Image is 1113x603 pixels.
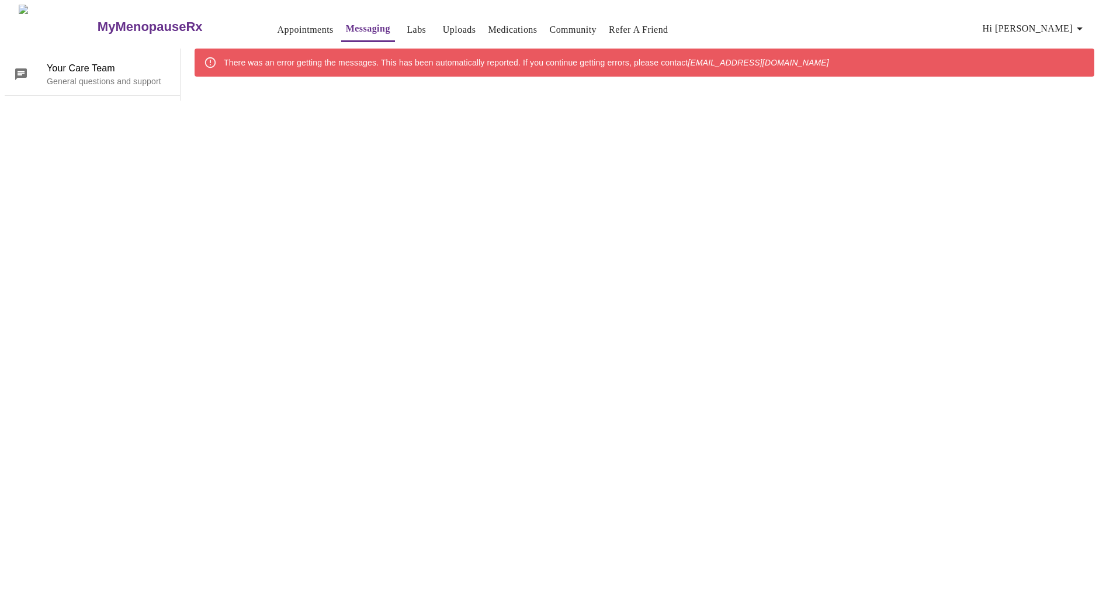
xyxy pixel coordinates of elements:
[346,20,390,37] a: Messaging
[545,18,602,42] button: Community
[278,22,334,38] a: Appointments
[98,19,203,35] h3: MyMenopauseRx
[978,17,1091,40] button: Hi [PERSON_NAME]
[483,18,542,42] button: Medications
[438,18,481,42] button: Uploads
[609,22,668,38] a: Refer a Friend
[398,18,435,42] button: Labs
[443,22,476,38] a: Uploads
[96,6,249,47] a: MyMenopauseRx
[19,5,96,49] img: MyMenopauseRx Logo
[550,22,597,38] a: Community
[688,58,828,67] em: [EMAIL_ADDRESS][DOMAIN_NAME]
[5,53,180,95] div: Your Care TeamGeneral questions and support
[224,52,829,73] div: There was an error getting the messages. This has been automatically reported. If you continue ge...
[47,61,171,75] span: Your Care Team
[273,18,338,42] button: Appointments
[47,75,171,87] p: General questions and support
[407,22,426,38] a: Labs
[983,20,1087,37] span: Hi [PERSON_NAME]
[488,22,537,38] a: Medications
[604,18,673,42] button: Refer a Friend
[341,17,395,42] button: Messaging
